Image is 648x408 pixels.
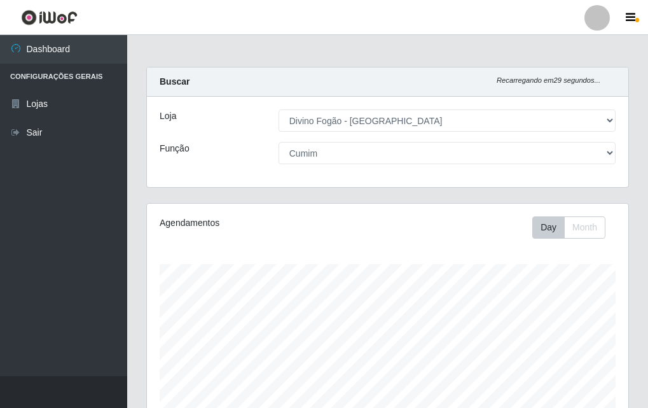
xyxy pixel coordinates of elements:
div: First group [532,216,605,239]
strong: Buscar [160,76,190,87]
i: Recarregando em 29 segundos... [497,76,600,84]
label: Função [160,142,190,155]
div: Agendamentos [160,216,338,230]
label: Loja [160,109,176,123]
button: Month [564,216,605,239]
img: CoreUI Logo [21,10,78,25]
div: Toolbar with button groups [532,216,616,239]
button: Day [532,216,565,239]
